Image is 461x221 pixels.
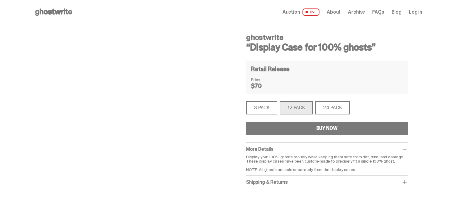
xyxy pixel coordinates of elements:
[251,78,281,82] dt: Price
[282,10,300,15] span: Auction
[280,101,313,114] div: 12 PACK
[246,101,277,114] div: 3 PACK
[246,179,408,185] div: Shipping & Returns
[282,8,319,16] a: Auction LIVE
[372,10,384,15] a: FAQs
[409,10,422,15] a: Log in
[246,155,408,172] p: Display your 100% ghosts proudly while keeping them safe from dirt, dust, and damage. These displ...
[316,126,338,131] div: BUY NOW
[392,10,402,15] a: Blog
[246,34,408,41] h4: ghostwrite
[246,146,273,152] span: More Details
[246,42,408,52] h3: “Display Case for 100% ghosts”
[251,66,289,72] h4: Retail Release
[348,10,365,15] a: Archive
[302,8,320,16] span: LIVE
[251,83,281,89] dd: $70
[315,101,350,114] div: 24 PACK
[246,122,408,135] button: BUY NOW
[327,10,341,15] a: About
